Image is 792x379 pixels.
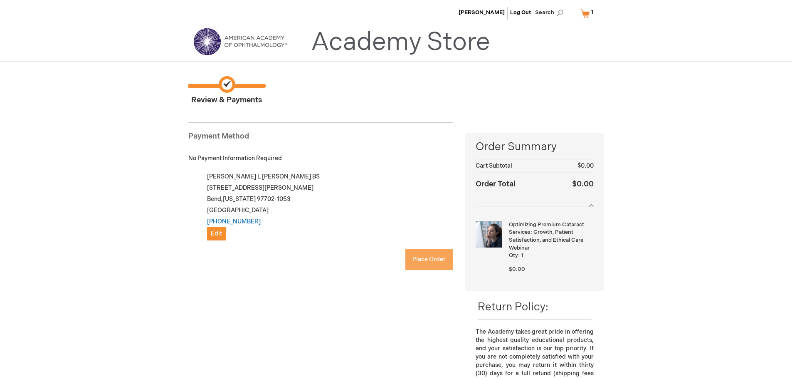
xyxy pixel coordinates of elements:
span: $0.00 [509,266,525,272]
a: 1 [578,6,599,20]
span: $0.00 [572,180,594,188]
iframe: reCAPTCHA [188,258,315,291]
span: [US_STATE] [223,196,256,203]
button: Edit [207,227,226,240]
span: Review & Payments [188,76,265,106]
strong: Optimizing Premium Cataract Services: Growth, Patient Satisfaction, and Ethical Care Webinar [509,221,591,252]
span: Order Summary [476,139,593,159]
span: Qty [509,252,518,259]
div: [PERSON_NAME] L [PERSON_NAME] BS [STREET_ADDRESS][PERSON_NAME] Bend , 97702-1053 [GEOGRAPHIC_DATA] [197,171,453,240]
a: Log Out [510,9,531,16]
div: Payment Method [188,131,453,146]
span: $0.00 [577,162,594,169]
span: Search [535,4,567,21]
a: Academy Store [311,27,490,57]
button: Place Order [405,249,453,270]
span: Edit [211,230,222,237]
span: 1 [591,9,593,15]
span: 1 [521,252,523,259]
img: Optimizing Premium Cataract Services: Growth, Patient Satisfaction, and Ethical Care Webinar [476,221,502,248]
strong: Order Total [476,178,516,190]
span: No Payment Information Required [188,155,282,162]
span: Place Order [412,256,446,263]
a: [PERSON_NAME] [459,9,505,16]
a: [PHONE_NUMBER] [207,218,261,225]
span: Return Policy: [478,301,548,314]
th: Cart Subtotal [476,159,554,173]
